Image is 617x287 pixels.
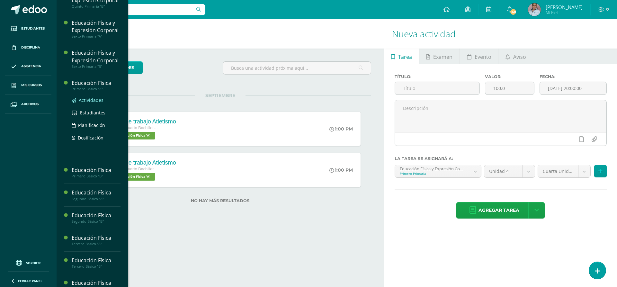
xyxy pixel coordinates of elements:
[69,198,371,203] label: No hay más resultados
[72,197,121,201] div: Segundo Básico "A"
[329,167,353,173] div: 1:00 PM
[485,82,534,94] input: Puntos máximos
[513,49,526,65] span: Aviso
[21,64,41,69] span: Asistencia
[72,174,121,178] div: Primero Básico "B"
[72,79,121,91] a: Educación FísicaPrimero Básico "A"
[8,258,49,267] a: Soporte
[21,102,39,107] span: Archivos
[21,26,45,31] span: Estudiantes
[489,165,518,177] span: Unidad 4
[72,134,121,141] a: Dosificación
[392,19,609,49] h1: Nueva actividad
[112,132,155,139] span: Educación Física 'A'
[395,74,480,79] label: Título:
[72,264,121,269] div: Tercero Básico "B"
[546,10,583,15] span: Mi Perfil
[384,49,419,64] a: Tarea
[72,19,121,39] a: Educación Física y Expresión CorporalSexto Primaria "A"
[72,234,121,246] a: Educación FísicaTercero Básico "A"
[498,49,533,64] a: Aviso
[395,82,480,94] input: Título
[538,165,590,177] a: Cuarta Unidad (50.0%)
[72,279,121,287] div: Educación Física
[21,83,42,88] span: Mis cursos
[400,165,464,171] div: Educación Física y Expresión Corporal 'A'
[72,166,121,178] a: Educación FísicaPrimero Básico "B"
[72,34,121,39] div: Sexto Primaria "A"
[433,49,452,65] span: Examen
[395,156,607,161] label: La tarea se asignará a:
[395,165,481,177] a: Educación Física y Expresión Corporal 'A'Primero Primaria
[72,166,121,174] div: Educación Física
[528,3,541,16] img: f65488749c055603d59be06c556674dc.png
[72,257,121,269] a: Educación FísicaTercero Básico "B"
[484,165,535,177] a: Unidad 4
[72,212,121,219] div: Educación Física
[26,261,41,265] span: Soporte
[72,4,121,9] div: Quinto Primaria "B"
[195,93,246,98] span: SEPTIEMBRE
[540,74,607,79] label: Fecha:
[419,49,460,64] a: Examen
[80,110,105,116] span: Estudiantes
[78,122,105,128] span: Planificación
[72,96,121,104] a: Actividades
[21,45,40,50] span: Disciplina
[72,212,121,224] a: Educación FísicaSegundo Básico "B"
[460,49,498,64] a: Evento
[5,95,51,114] a: Archivos
[540,82,606,94] input: Fecha de entrega
[112,173,155,181] span: Educación Física 'A'
[72,189,121,201] a: Educación FísicaSegundo Básico "A"
[478,202,519,218] span: Agregar tarea
[79,97,103,103] span: Actividades
[485,74,534,79] label: Valor:
[546,4,583,10] span: [PERSON_NAME]
[72,234,121,242] div: Educación Física
[329,126,353,132] div: 1:00 PM
[72,109,121,116] a: Estudiantes
[61,4,205,15] input: Busca un usuario...
[5,38,51,57] a: Disciplina
[72,121,121,129] a: Planificación
[72,189,121,196] div: Educación Física
[400,171,464,176] div: Primero Primaria
[112,159,176,166] div: Hoja de trabajo Atletismo
[72,87,121,91] div: Primero Básico "A"
[223,62,371,74] input: Busca una actividad próxima aquí...
[398,49,412,65] span: Tarea
[18,279,42,283] span: Cerrar panel
[72,257,121,264] div: Educación Física
[72,64,121,69] div: Sexto Primaria "B"
[5,57,51,76] a: Asistencia
[510,8,517,15] span: 140
[543,165,573,177] span: Cuarta Unidad (50.0%)
[78,135,103,141] span: Dosificación
[5,19,51,38] a: Estudiantes
[72,242,121,246] div: Tercero Básico "A"
[112,167,160,171] span: Cuarto Cuarto Bachillerato en Ciencias y Letras con Orientación en Computación
[72,49,121,68] a: Educación Física y Expresión CorporalSexto Primaria "B"
[72,79,121,87] div: Educación Física
[72,219,121,224] div: Segundo Básico "B"
[72,49,121,64] div: Educación Física y Expresión Corporal
[112,118,176,125] div: Hoja de trabajo Atletismo
[475,49,491,65] span: Evento
[112,126,160,130] span: Cuarto Cuarto Bachillerato en Ciencias y Letras
[64,19,376,49] h1: Actividades
[5,76,51,95] a: Mis cursos
[72,19,121,34] div: Educación Física y Expresión Corporal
